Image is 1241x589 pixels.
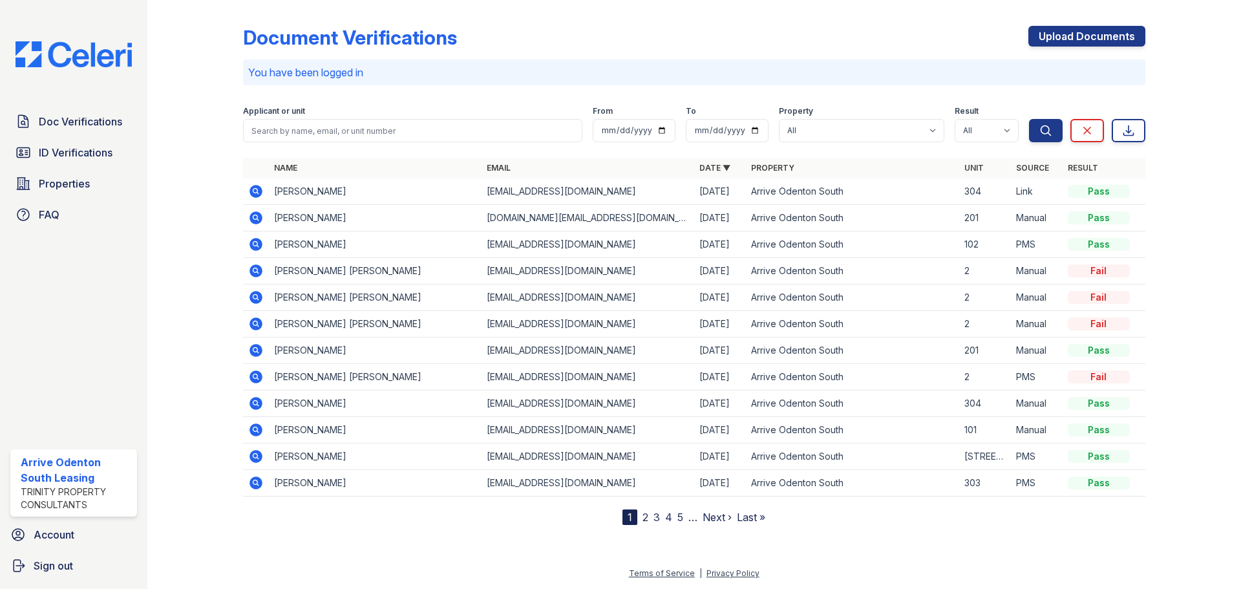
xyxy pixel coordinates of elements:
div: Trinity Property Consultants [21,486,132,511]
td: [PERSON_NAME] [PERSON_NAME] [269,364,482,391]
div: Pass [1068,238,1130,251]
td: 101 [959,417,1011,444]
td: 2 [959,258,1011,284]
div: Pass [1068,450,1130,463]
span: Account [34,527,74,542]
td: 304 [959,391,1011,417]
td: [DATE] [694,284,746,311]
td: Manual [1011,258,1063,284]
td: [DATE] [694,470,746,497]
a: Property [751,163,794,173]
a: 3 [653,511,660,524]
span: ID Verifications [39,145,112,160]
a: Sign out [5,553,142,579]
td: [DATE] [694,205,746,231]
a: Date ▼ [699,163,730,173]
td: [PERSON_NAME] [PERSON_NAME] [269,284,482,311]
span: Sign out [34,558,73,573]
td: PMS [1011,364,1063,391]
td: [DATE] [694,178,746,205]
td: 2 [959,364,1011,391]
td: [DATE] [694,231,746,258]
span: … [688,509,697,525]
td: [EMAIL_ADDRESS][DOMAIN_NAME] [482,258,694,284]
a: Next › [703,511,732,524]
td: 201 [959,337,1011,364]
td: 201 [959,205,1011,231]
td: [DOMAIN_NAME][EMAIL_ADDRESS][DOMAIN_NAME] [482,205,694,231]
div: Arrive Odenton South Leasing [21,455,132,486]
a: Upload Documents [1028,26,1145,47]
td: Manual [1011,391,1063,417]
td: Arrive Odenton South [746,205,959,231]
td: 2 [959,284,1011,311]
label: Applicant or unit [243,106,305,116]
td: [STREET_ADDRESS] [959,444,1011,470]
td: Arrive Odenton South [746,470,959,497]
td: [EMAIL_ADDRESS][DOMAIN_NAME] [482,444,694,470]
a: Account [5,522,142,548]
td: [PERSON_NAME] [PERSON_NAME] [269,258,482,284]
input: Search by name, email, or unit number [243,119,582,142]
td: 304 [959,178,1011,205]
p: You have been logged in [248,65,1140,80]
div: Pass [1068,344,1130,357]
td: [EMAIL_ADDRESS][DOMAIN_NAME] [482,311,694,337]
td: PMS [1011,231,1063,258]
td: [EMAIL_ADDRESS][DOMAIN_NAME] [482,231,694,258]
td: [DATE] [694,391,746,417]
td: [PERSON_NAME] [PERSON_NAME] [269,311,482,337]
a: Name [274,163,297,173]
td: Arrive Odenton South [746,311,959,337]
div: Pass [1068,423,1130,436]
td: [PERSON_NAME] [269,417,482,444]
td: [DATE] [694,311,746,337]
td: 102 [959,231,1011,258]
td: [EMAIL_ADDRESS][DOMAIN_NAME] [482,178,694,205]
a: Result [1068,163,1098,173]
label: To [686,106,696,116]
div: Pass [1068,397,1130,410]
a: Last » [737,511,765,524]
td: [PERSON_NAME] [269,178,482,205]
td: [PERSON_NAME] [269,205,482,231]
td: Manual [1011,284,1063,311]
td: Arrive Odenton South [746,258,959,284]
div: Fail [1068,264,1130,277]
span: FAQ [39,207,59,222]
div: Fail [1068,370,1130,383]
td: [PERSON_NAME] [269,391,482,417]
td: 2 [959,311,1011,337]
td: Manual [1011,205,1063,231]
div: | [699,568,702,578]
td: Arrive Odenton South [746,178,959,205]
td: [PERSON_NAME] [269,231,482,258]
td: [PERSON_NAME] [269,444,482,470]
td: [EMAIL_ADDRESS][DOMAIN_NAME] [482,417,694,444]
td: [EMAIL_ADDRESS][DOMAIN_NAME] [482,337,694,364]
a: Terms of Service [629,568,695,578]
td: 303 [959,470,1011,497]
div: 1 [622,509,637,525]
td: Arrive Odenton South [746,284,959,311]
div: Pass [1068,211,1130,224]
a: Properties [10,171,137,197]
td: [EMAIL_ADDRESS][DOMAIN_NAME] [482,364,694,391]
div: Fail [1068,291,1130,304]
label: Property [779,106,813,116]
span: Properties [39,176,90,191]
a: Email [487,163,511,173]
td: [DATE] [694,364,746,391]
td: Arrive Odenton South [746,444,959,470]
td: [DATE] [694,258,746,284]
td: Arrive Odenton South [746,231,959,258]
div: Document Verifications [243,26,457,49]
td: [EMAIL_ADDRESS][DOMAIN_NAME] [482,391,694,417]
td: [EMAIL_ADDRESS][DOMAIN_NAME] [482,284,694,311]
a: Unit [964,163,984,173]
a: Source [1016,163,1049,173]
a: 4 [665,511,672,524]
iframe: chat widget [1187,537,1228,576]
img: CE_Logo_Blue-a8612792a0a2168367f1c8372b55b34899dd931a85d93a1a3d3e32e68fde9ad4.png [5,41,142,67]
